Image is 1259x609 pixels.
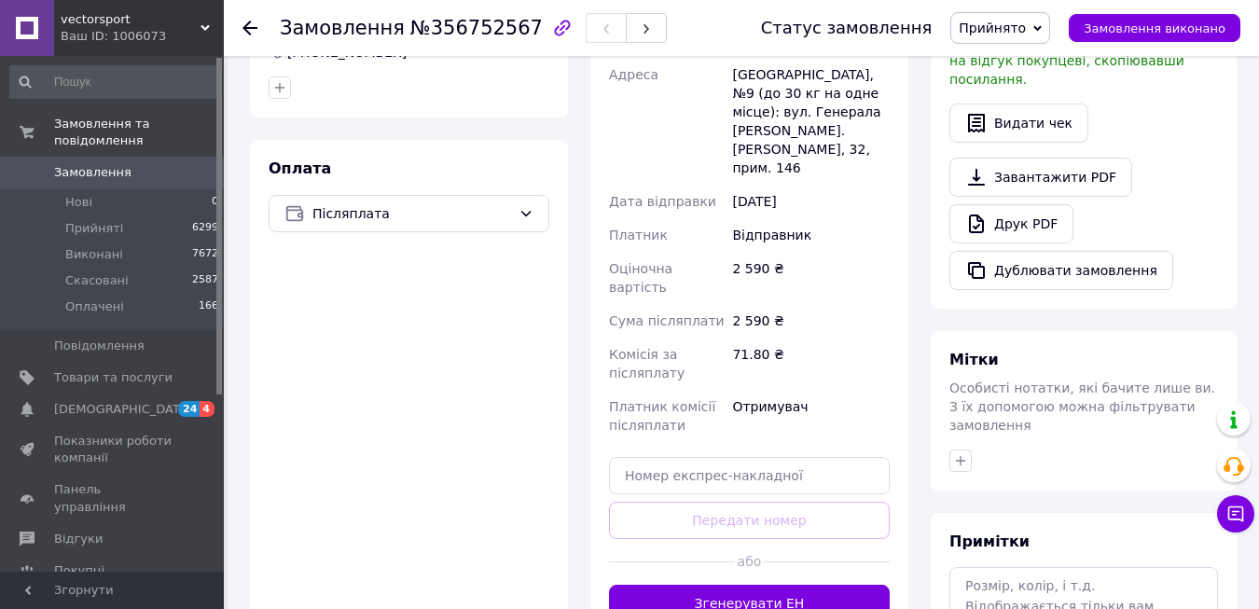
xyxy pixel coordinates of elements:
[410,17,543,39] span: №356752567
[1084,21,1225,35] span: Замовлення виконано
[949,158,1132,197] a: Завантажити PDF
[609,67,658,82] span: Адреса
[1069,14,1240,42] button: Замовлення виконано
[609,399,715,433] span: Платник комісії післяплати
[54,481,173,515] span: Панель управління
[761,19,933,37] div: Статус замовлення
[609,457,890,494] input: Номер експрес-накладної
[54,401,192,418] span: [DEMOGRAPHIC_DATA]
[280,17,405,39] span: Замовлення
[949,204,1073,243] a: Друк PDF
[212,194,218,211] span: 0
[269,159,331,177] span: Оплата
[192,220,218,237] span: 6299
[54,531,103,547] span: Відгуки
[735,552,763,571] span: або
[728,252,893,304] div: 2 590 ₴
[178,401,200,417] span: 24
[728,338,893,390] div: 71.80 ₴
[65,298,124,315] span: Оплачені
[9,65,220,99] input: Пошук
[609,313,725,328] span: Сума післяплати
[949,533,1030,550] span: Примітки
[949,35,1211,87] span: У вас є 29 днів, щоб відправити запит на відгук покупцеві, скопіювавши посилання.
[609,194,716,209] span: Дата відправки
[61,11,201,28] span: vectorsport
[949,351,999,368] span: Мітки
[609,261,672,295] span: Оціночна вартість
[609,228,668,242] span: Платник
[609,347,685,381] span: Комісія за післяплату
[242,19,257,37] div: Повернутися назад
[54,338,145,354] span: Повідомлення
[54,164,131,181] span: Замовлення
[728,185,893,218] div: [DATE]
[192,272,218,289] span: 2587
[199,298,218,315] span: 166
[949,381,1215,433] span: Особисті нотатки, які бачите лише ви. З їх допомогою можна фільтрувати замовлення
[54,116,224,149] span: Замовлення та повідомлення
[728,218,893,252] div: Відправник
[65,220,123,237] span: Прийняті
[1217,495,1254,533] button: Чат з покупцем
[949,104,1088,143] button: Видати чек
[728,304,893,338] div: 2 590 ₴
[728,390,893,442] div: Отримувач
[949,251,1173,290] button: Дублювати замовлення
[65,246,123,263] span: Виконані
[728,58,893,185] div: [GEOGRAPHIC_DATA], №9 (до 30 кг на одне місце): вул. Генерала [PERSON_NAME]. [PERSON_NAME], 32, п...
[312,203,511,224] span: Післяплата
[54,562,104,579] span: Покупці
[959,21,1026,35] span: Прийнято
[61,28,224,45] div: Ваш ID: 1006073
[54,433,173,466] span: Показники роботи компанії
[54,369,173,386] span: Товари та послуги
[65,272,129,289] span: Скасовані
[192,246,218,263] span: 7672
[200,401,214,417] span: 4
[65,194,92,211] span: Нові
